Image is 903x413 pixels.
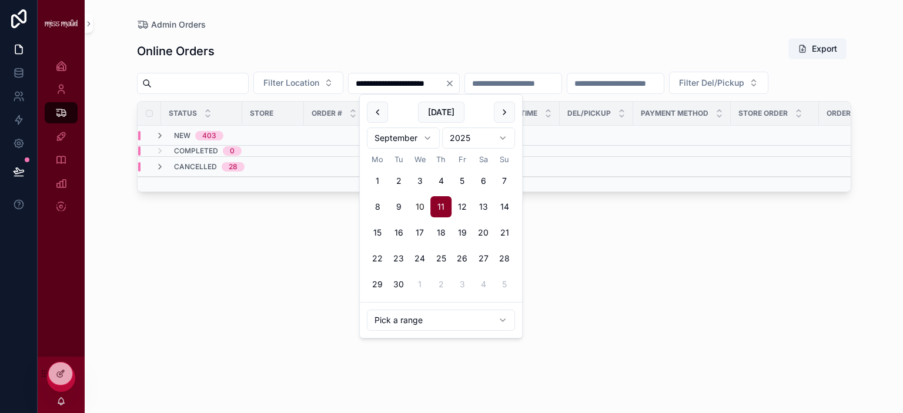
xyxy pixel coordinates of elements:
button: Wednesday, 1 October 2025 [409,274,430,295]
button: Saturday, 6 September 2025 [473,170,494,192]
button: Sunday, 14 September 2025 [494,196,515,217]
button: Thursday, 18 September 2025 [430,222,451,243]
button: Sunday, 7 September 2025 [494,170,515,192]
button: Thursday, 4 September 2025 [430,170,451,192]
th: Monday [367,153,388,166]
button: Thursday, 2 October 2025 [430,274,451,295]
button: Tuesday, 2 September 2025 [388,170,409,192]
button: Sunday, 28 September 2025 [494,248,515,269]
button: Saturday, 20 September 2025 [473,222,494,243]
a: Admin Orders [137,19,206,31]
img: App logo [45,19,78,28]
th: Saturday [473,153,494,166]
button: Monday, 22 September 2025 [367,248,388,269]
div: 0 [230,146,235,156]
button: Monday, 8 September 2025 [367,196,388,217]
span: Admin Orders [151,19,206,31]
h1: Online Orders [137,43,215,59]
span: Cancelled [174,162,217,172]
span: Order Placed [827,109,881,118]
button: Thursday, 11 September 2025, selected [430,196,451,217]
button: Tuesday, 16 September 2025 [388,222,409,243]
button: Friday, 19 September 2025 [451,222,473,243]
button: Today, Wednesday, 10 September 2025 [409,196,430,217]
button: Export [788,38,847,59]
span: Filter Del/Pickup [679,77,744,89]
span: Filter Location [263,77,319,89]
span: Del/Pickup [567,109,611,118]
button: Monday, 1 September 2025 [367,170,388,192]
button: Wednesday, 24 September 2025 [409,248,430,269]
span: Payment Method [641,109,708,118]
span: Completed [174,146,218,156]
span: New [174,131,190,140]
button: Sunday, 21 September 2025 [494,222,515,243]
button: Sunday, 5 October 2025 [494,274,515,295]
button: Tuesday, 30 September 2025 [388,274,409,295]
th: Wednesday [409,153,430,166]
button: Saturday, 4 October 2025 [473,274,494,295]
button: Monday, 29 September 2025 [367,274,388,295]
span: Order # [312,109,342,118]
button: Wednesday, 3 September 2025 [409,170,430,192]
button: Friday, 26 September 2025 [451,248,473,269]
button: Thursday, 25 September 2025 [430,248,451,269]
button: Select Button [669,72,768,94]
th: Thursday [430,153,451,166]
button: Tuesday, 9 September 2025 [388,196,409,217]
button: Friday, 3 October 2025 [451,274,473,295]
table: September 2025 [367,153,515,295]
button: Friday, 12 September 2025 [451,196,473,217]
button: Wednesday, 17 September 2025 [409,222,430,243]
button: Saturday, 27 September 2025 [473,248,494,269]
th: Tuesday [388,153,409,166]
div: 28 [229,162,238,172]
button: Select Button [253,72,343,94]
th: Sunday [494,153,515,166]
span: Store Order [738,109,788,118]
span: Status [169,109,197,118]
th: Friday [451,153,473,166]
button: Clear [445,79,459,88]
button: Friday, 5 September 2025 [451,170,473,192]
button: Relative time [367,310,515,331]
button: Monday, 15 September 2025 [367,222,388,243]
div: scrollable content [38,47,85,233]
button: Tuesday, 23 September 2025 [388,248,409,269]
div: 403 [202,131,216,140]
button: Saturday, 13 September 2025 [473,196,494,217]
span: Store [250,109,273,118]
button: [DATE] [418,102,464,123]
